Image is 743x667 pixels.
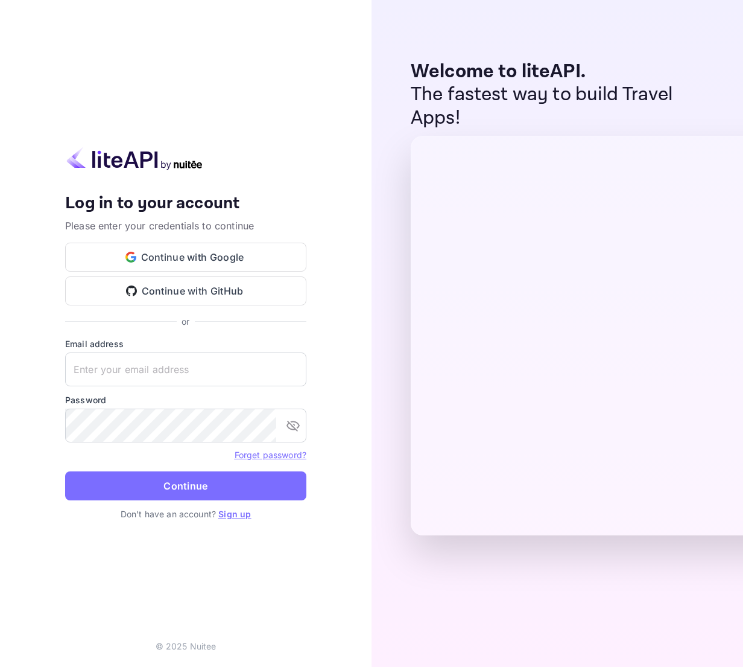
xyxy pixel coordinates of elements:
p: Welcome to liteAPI. [411,60,719,83]
input: Enter your email address [65,353,306,386]
button: Continue with GitHub [65,276,306,305]
h4: Log in to your account [65,193,306,214]
button: toggle password visibility [281,413,305,438]
button: Continue [65,471,306,500]
p: The fastest way to build Travel Apps! [411,83,719,130]
p: or [182,315,189,328]
p: Please enter your credentials to continue [65,219,306,233]
p: Don't have an account? [65,508,306,520]
button: Continue with Google [65,243,306,272]
a: Forget password? [235,448,306,461]
a: Forget password? [235,450,306,460]
img: liteapi [65,147,204,170]
a: Sign up [218,509,251,519]
p: © 2025 Nuitee [156,640,217,653]
label: Email address [65,337,306,350]
label: Password [65,394,306,406]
